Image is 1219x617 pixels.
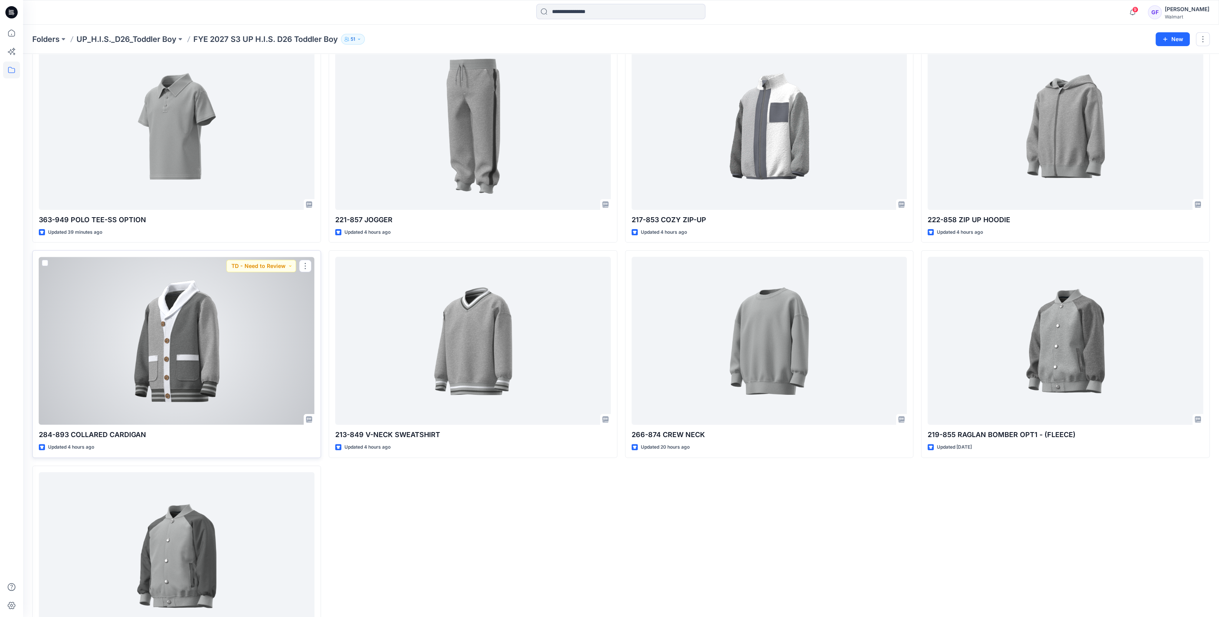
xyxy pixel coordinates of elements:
[48,228,102,236] p: Updated 39 minutes ago
[641,443,690,451] p: Updated 20 hours ago
[76,34,176,45] a: UP_H.I.S._D26_Toddler Boy
[341,34,365,45] button: 51
[928,429,1203,440] p: 219-855 RAGLAN BOMBER OPT1 - (FLEECE)
[1132,7,1138,13] span: 9
[632,257,907,425] a: 266-874 CREW NECK
[335,42,611,210] a: 221-857 JOGGER
[1165,5,1209,14] div: [PERSON_NAME]
[32,34,60,45] a: Folders
[39,429,314,440] p: 284-893 COLLARED CARDIGAN
[1156,32,1190,46] button: New
[39,257,314,425] a: 284-893 COLLARED CARDIGAN
[344,228,391,236] p: Updated 4 hours ago
[928,257,1203,425] a: 219-855 RAGLAN BOMBER OPT1 - (FLEECE)
[48,443,94,451] p: Updated 4 hours ago
[335,257,611,425] a: 213-849 V-NECK SWEATSHIRT
[335,429,611,440] p: 213-849 V-NECK SWEATSHIRT
[193,34,338,45] p: FYE 2027 S3 UP H.I.S. D26 Toddler Boy
[937,228,983,236] p: Updated 4 hours ago
[335,215,611,225] p: 221-857 JOGGER
[928,42,1203,210] a: 222-858 ZIP UP HOODIE
[937,443,972,451] p: Updated [DATE]
[39,42,314,210] a: 363-949 POLO TEE-SS OPTION
[632,215,907,225] p: 217-853 COZY ZIP-UP
[928,215,1203,225] p: 222-858 ZIP UP HOODIE
[39,215,314,225] p: 363-949 POLO TEE-SS OPTION
[344,443,391,451] p: Updated 4 hours ago
[641,228,687,236] p: Updated 4 hours ago
[351,35,355,43] p: 51
[1148,5,1162,19] div: GF
[632,429,907,440] p: 266-874 CREW NECK
[632,42,907,210] a: 217-853 COZY ZIP-UP
[1165,14,1209,20] div: Walmart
